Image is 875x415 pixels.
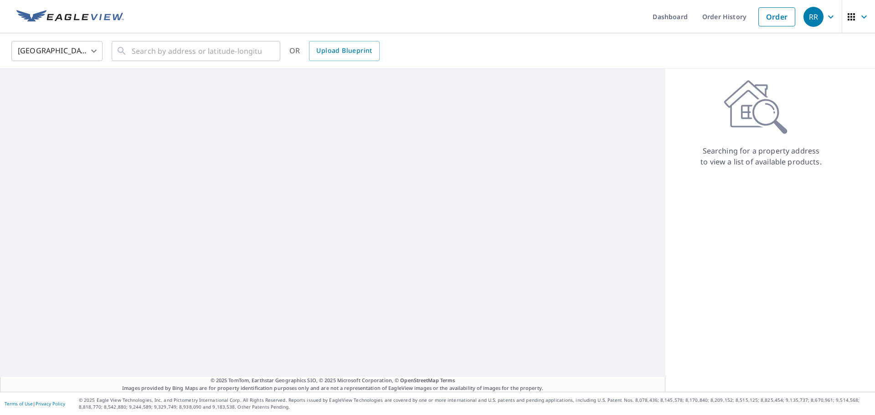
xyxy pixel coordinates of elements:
img: EV Logo [16,10,124,24]
a: OpenStreetMap [400,377,438,384]
a: Privacy Policy [36,400,65,407]
p: Searching for a property address to view a list of available products. [700,145,822,167]
span: Upload Blueprint [316,45,372,56]
p: | [5,401,65,406]
div: [GEOGRAPHIC_DATA] [11,38,103,64]
div: OR [289,41,380,61]
div: RR [803,7,824,27]
input: Search by address or latitude-longitude [132,38,262,64]
span: © 2025 TomTom, Earthstar Geographics SIO, © 2025 Microsoft Corporation, © [211,377,455,384]
a: Order [758,7,795,26]
a: Terms of Use [5,400,33,407]
p: © 2025 Eagle View Technologies, Inc. and Pictometry International Corp. All Rights Reserved. Repo... [79,397,870,410]
a: Upload Blueprint [309,41,379,61]
a: Terms [440,377,455,384]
